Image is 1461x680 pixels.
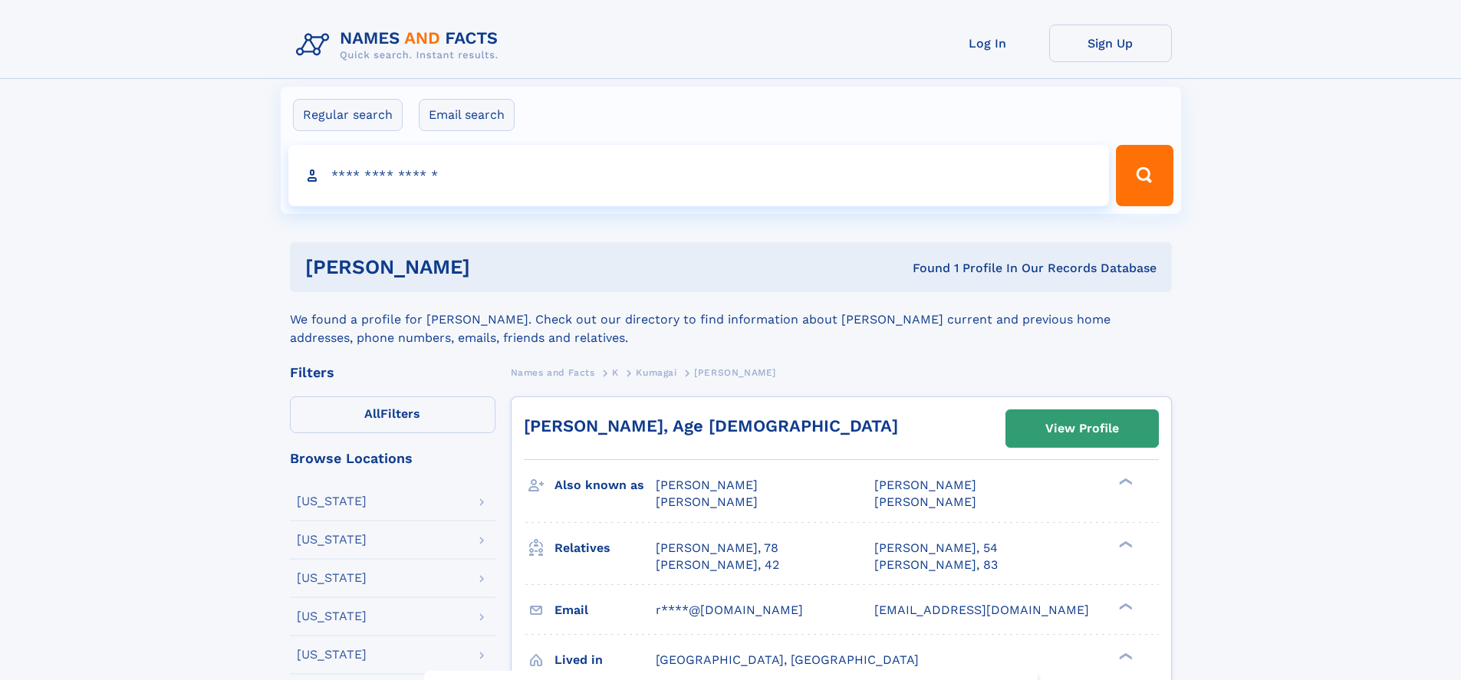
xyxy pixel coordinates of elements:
div: ❯ [1115,477,1134,487]
a: K [612,363,619,382]
div: View Profile [1045,411,1119,446]
div: We found a profile for [PERSON_NAME]. Check out our directory to find information about [PERSON_N... [290,292,1172,347]
div: [US_STATE] [297,572,367,584]
div: [US_STATE] [297,534,367,546]
input: search input [288,145,1110,206]
span: [PERSON_NAME] [874,478,976,492]
a: Names and Facts [511,363,595,382]
a: Log In [926,25,1049,62]
span: [PERSON_NAME] [656,478,758,492]
span: K [612,367,619,378]
span: [PERSON_NAME] [694,367,776,378]
h3: Relatives [554,535,656,561]
a: [PERSON_NAME], 54 [874,540,998,557]
h3: Lived in [554,647,656,673]
a: View Profile [1006,410,1158,447]
div: [US_STATE] [297,610,367,623]
button: Search Button [1116,145,1173,206]
div: Browse Locations [290,452,495,465]
img: Logo Names and Facts [290,25,511,66]
div: ❯ [1115,651,1134,661]
h3: Also known as [554,472,656,498]
a: [PERSON_NAME], 83 [874,557,998,573]
div: ❯ [1115,539,1134,549]
a: Kumagai [636,363,676,382]
label: Regular search [293,99,403,131]
div: [US_STATE] [297,495,367,508]
label: Filters [290,396,495,433]
div: Filters [290,366,495,379]
h1: [PERSON_NAME] [305,258,692,277]
span: [PERSON_NAME] [656,494,758,509]
a: [PERSON_NAME], 42 [656,557,779,573]
div: Found 1 Profile In Our Records Database [691,260,1157,277]
span: [EMAIL_ADDRESS][DOMAIN_NAME] [874,603,1089,617]
a: [PERSON_NAME], 78 [656,540,778,557]
span: All [364,406,380,421]
div: [US_STATE] [297,649,367,661]
div: ❯ [1115,601,1134,611]
label: Email search [419,99,515,131]
span: [PERSON_NAME] [874,494,976,509]
span: [GEOGRAPHIC_DATA], [GEOGRAPHIC_DATA] [656,652,919,667]
h3: Email [554,597,656,623]
span: Kumagai [636,367,676,378]
a: Sign Up [1049,25,1172,62]
a: [PERSON_NAME], Age [DEMOGRAPHIC_DATA] [524,416,898,435]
